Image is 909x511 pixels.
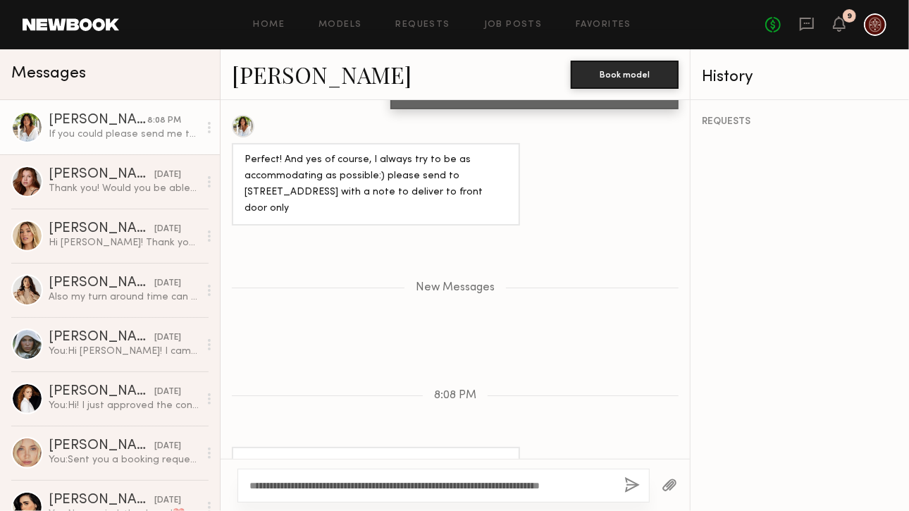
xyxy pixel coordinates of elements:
[576,20,631,30] a: Favorites
[154,331,181,345] div: [DATE]
[49,128,199,141] div: If you could please send me the tracking information when you ship that would be great! 💓
[49,182,199,195] div: Thank you! Would you be able to do $600 For both videos?
[702,69,899,85] div: History
[49,236,199,250] div: Hi [PERSON_NAME]! Thank you so much for reaching out. I’d absolutely love to work with you! My ra...
[396,20,450,30] a: Requests
[49,113,147,128] div: [PERSON_NAME]
[49,290,199,304] div: Also my turn around time can be 3 days after receiving product
[49,345,199,358] div: You: Hi [PERSON_NAME]! I came across your portfolio and would love to partner with you for our je...
[147,114,181,128] div: 8:08 PM
[245,456,507,488] div: If you could please send me the tracking information when you ship that would be great! 💓
[154,386,181,399] div: [DATE]
[571,68,679,80] a: Book model
[434,390,476,402] span: 8:08 PM
[49,493,154,507] div: [PERSON_NAME]
[319,20,361,30] a: Models
[49,399,199,412] div: You: Hi! I just approved the content, thank you!
[154,440,181,453] div: [DATE]
[254,20,285,30] a: Home
[49,222,154,236] div: [PERSON_NAME]
[702,117,899,127] div: REQUESTS
[232,59,412,90] a: [PERSON_NAME]
[154,223,181,236] div: [DATE]
[847,13,852,20] div: 9
[571,61,679,89] button: Book model
[416,282,495,294] span: New Messages
[11,66,86,82] span: Messages
[49,385,154,399] div: [PERSON_NAME]
[49,439,154,453] div: [PERSON_NAME]
[245,152,507,217] div: Perfect! And yes of course, I always try to be as accommodating as possible:) please send to [STR...
[154,168,181,182] div: [DATE]
[49,331,154,345] div: [PERSON_NAME]
[484,20,543,30] a: Job Posts
[49,168,154,182] div: [PERSON_NAME]
[49,276,154,290] div: [PERSON_NAME]
[154,277,181,290] div: [DATE]
[154,494,181,507] div: [DATE]
[49,453,199,467] div: You: Sent you a booking request, please accept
